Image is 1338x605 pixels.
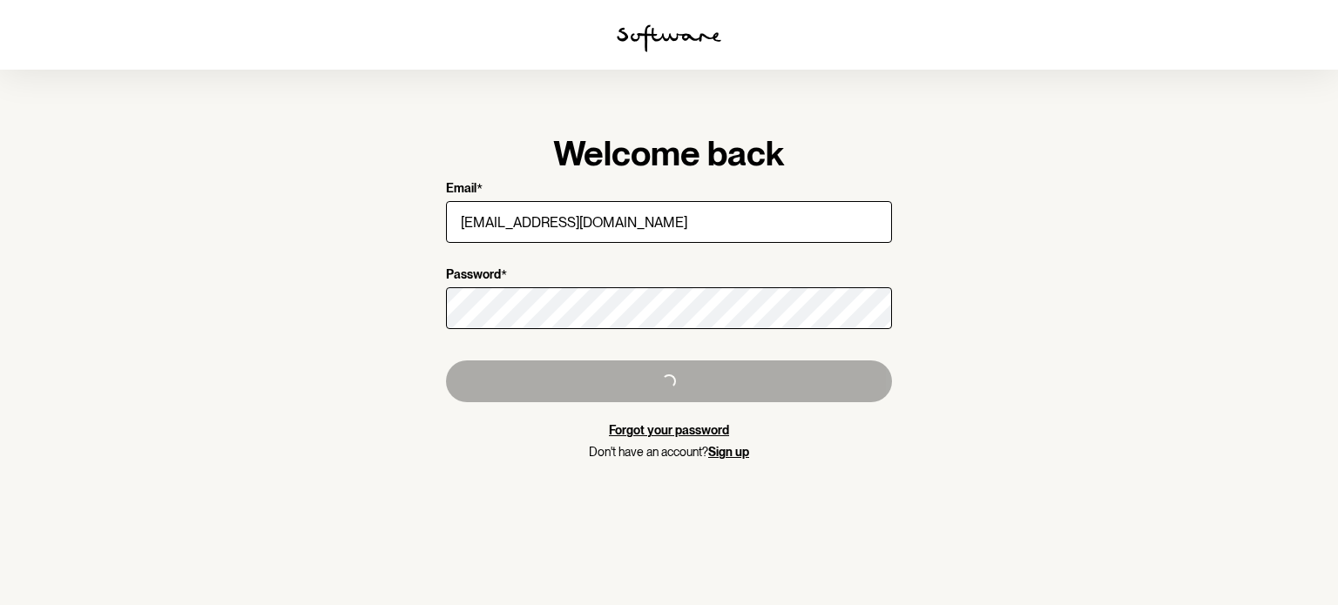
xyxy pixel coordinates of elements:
img: software logo [617,24,721,52]
p: Don't have an account? [446,445,892,460]
p: Email [446,181,476,198]
a: Sign up [708,445,749,459]
p: Password [446,267,501,284]
a: Forgot your password [609,423,729,437]
h1: Welcome back [446,132,892,174]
